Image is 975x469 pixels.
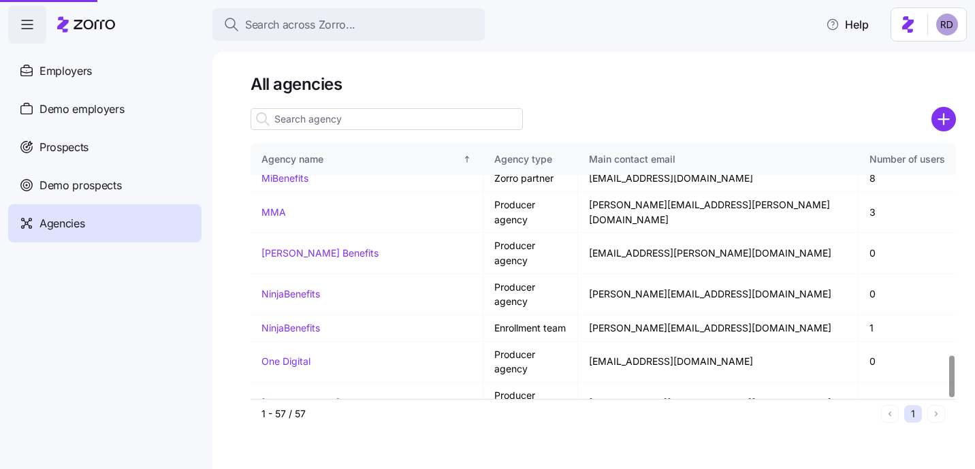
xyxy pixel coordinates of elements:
[578,315,859,342] td: [PERSON_NAME][EMAIL_ADDRESS][DOMAIN_NAME]
[462,155,472,164] div: Sorted ascending
[815,11,880,38] button: Help
[39,215,84,232] span: Agencies
[931,107,956,131] svg: add icon
[261,407,876,421] div: 1 - 57 / 57
[39,63,92,80] span: Employers
[261,397,369,408] a: [PERSON_NAME] & Cay
[483,315,578,342] td: Enrollment team
[8,128,202,166] a: Prospects
[261,247,379,259] a: [PERSON_NAME] Benefits
[578,165,859,192] td: [EMAIL_ADDRESS][DOMAIN_NAME]
[261,322,320,334] a: NinjaBenefits
[8,90,202,128] a: Demo employers
[261,172,308,184] a: MiBenefits
[39,101,125,118] span: Demo employers
[859,192,956,233] td: 3
[494,152,566,167] div: Agency type
[578,342,859,383] td: [EMAIL_ADDRESS][DOMAIN_NAME]
[869,152,945,167] div: Number of users
[859,342,956,383] td: 0
[8,204,202,242] a: Agencies
[8,166,202,204] a: Demo prospects
[578,274,859,315] td: [PERSON_NAME][EMAIL_ADDRESS][DOMAIN_NAME]
[39,177,122,194] span: Demo prospects
[251,108,523,130] input: Search agency
[589,152,847,167] div: Main contact email
[483,274,578,315] td: Producer agency
[578,233,859,274] td: [EMAIL_ADDRESS][PERSON_NAME][DOMAIN_NAME]
[251,144,483,175] th: Agency nameSorted ascending
[251,74,956,95] h1: All agencies
[261,206,286,218] a: MMA
[859,383,956,423] td: 1
[483,233,578,274] td: Producer agency
[261,355,310,367] a: One Digital
[904,405,922,423] button: 1
[261,288,320,300] a: NinjaBenefits
[578,383,859,423] td: [PERSON_NAME][EMAIL_ADDRESS][DOMAIN_NAME]
[483,383,578,423] td: Producer agency
[826,16,869,33] span: Help
[483,342,578,383] td: Producer agency
[859,274,956,315] td: 0
[245,16,355,33] span: Search across Zorro...
[578,192,859,233] td: [PERSON_NAME][EMAIL_ADDRESS][PERSON_NAME][DOMAIN_NAME]
[927,405,945,423] button: Next page
[859,315,956,342] td: 1
[39,139,89,156] span: Prospects
[483,165,578,192] td: Zorro partner
[859,165,956,192] td: 8
[881,405,899,423] button: Previous page
[8,52,202,90] a: Employers
[261,152,460,167] div: Agency name
[859,233,956,274] td: 0
[483,192,578,233] td: Producer agency
[936,14,958,35] img: 6d862e07fa9c5eedf81a4422c42283ac
[212,8,485,41] button: Search across Zorro...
